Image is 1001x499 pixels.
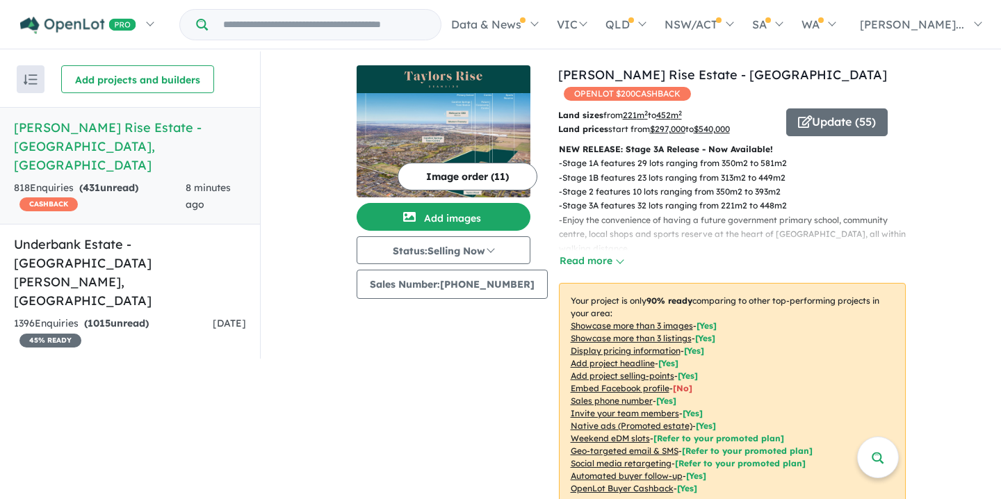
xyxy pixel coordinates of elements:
u: Weekend eDM slots [571,433,650,443]
u: $ 540,000 [694,124,730,134]
sup: 2 [644,109,648,117]
button: Status:Selling Now [357,236,530,264]
button: Add images [357,203,530,231]
u: Sales phone number [571,395,653,406]
b: 90 % ready [646,295,692,306]
p: - Enjoy the convenience of having a future government primary school, community centre, local sho... [559,213,917,256]
p: - Stage 1A features 29 lots ranging from 350m2 to 581m2 [559,156,917,170]
span: 8 minutes ago [186,181,231,211]
span: [Yes] [696,420,716,431]
img: Taylors Rise Estate - Deanside Logo [362,71,525,88]
span: [Refer to your promoted plan] [675,458,806,468]
span: to [685,124,730,134]
a: Taylors Rise Estate - Deanside LogoTaylors Rise Estate - Deanside [357,65,530,197]
span: [Yes] [677,483,697,493]
span: [ Yes ] [658,358,678,368]
input: Try estate name, suburb, builder or developer [211,10,438,40]
span: [ Yes ] [695,333,715,343]
u: Display pricing information [571,345,681,356]
u: Geo-targeted email & SMS [571,445,678,456]
div: 818 Enquir ies [14,180,186,213]
strong: ( unread) [84,317,149,329]
button: Image order (11) [398,163,537,190]
p: from [558,108,776,122]
span: [ Yes ] [656,395,676,406]
button: Update (55) [786,108,888,136]
span: [ Yes ] [684,345,704,356]
span: [DATE] [213,317,246,329]
p: - Stage 1B features 23 lots ranging from 313m2 to 449m2 [559,171,917,185]
div: 1396 Enquir ies [14,316,213,349]
span: CASHBACK [19,197,78,211]
a: [PERSON_NAME] Rise Estate - [GEOGRAPHIC_DATA] [558,67,887,83]
p: - Stage 3A features 32 lots ranging from 221m2 to 448m2 [559,199,917,213]
span: [ Yes ] [697,320,717,331]
span: [ Yes ] [678,370,698,381]
u: 452 m [656,110,682,120]
u: Native ads (Promoted estate) [571,420,692,431]
img: Openlot PRO Logo White [20,17,136,34]
span: 45 % READY [19,334,81,347]
p: - Stage 2 features 10 lots ranging from 350m2 to 393m2 [559,185,917,199]
span: [Refer to your promoted plan] [653,433,784,443]
u: OpenLot Buyer Cashback [571,483,674,493]
span: to [648,110,682,120]
b: Land sizes [558,110,603,120]
p: start from [558,122,776,136]
span: OPENLOT $ 200 CASHBACK [564,87,691,101]
u: Invite your team members [571,408,679,418]
p: NEW RELEASE: Stage 3A Release - Now Available! [559,142,906,156]
span: [Yes] [686,471,706,481]
span: [ No ] [673,383,692,393]
u: Embed Facebook profile [571,383,669,393]
u: Social media retargeting [571,458,672,468]
u: 221 m [623,110,648,120]
img: sort.svg [24,74,38,85]
u: Showcase more than 3 images [571,320,693,331]
button: Sales Number:[PHONE_NUMBER] [357,270,548,299]
u: Add project selling-points [571,370,674,381]
b: Land prices [558,124,608,134]
span: [PERSON_NAME]... [860,17,964,31]
h5: [PERSON_NAME] Rise Estate - [GEOGRAPHIC_DATA] , [GEOGRAPHIC_DATA] [14,118,246,174]
span: [ Yes ] [683,408,703,418]
u: Add project headline [571,358,655,368]
span: 431 [83,181,100,194]
strong: ( unread) [79,181,138,194]
span: 1015 [88,317,111,329]
button: Add projects and builders [61,65,214,93]
u: Showcase more than 3 listings [571,333,692,343]
u: Automated buyer follow-up [571,471,683,481]
img: Taylors Rise Estate - Deanside [357,93,530,197]
sup: 2 [678,109,682,117]
button: Read more [559,253,624,269]
h5: Underbank Estate - [GEOGRAPHIC_DATA][PERSON_NAME] , [GEOGRAPHIC_DATA] [14,235,246,310]
u: $ 297,000 [650,124,685,134]
span: [Refer to your promoted plan] [682,445,813,456]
